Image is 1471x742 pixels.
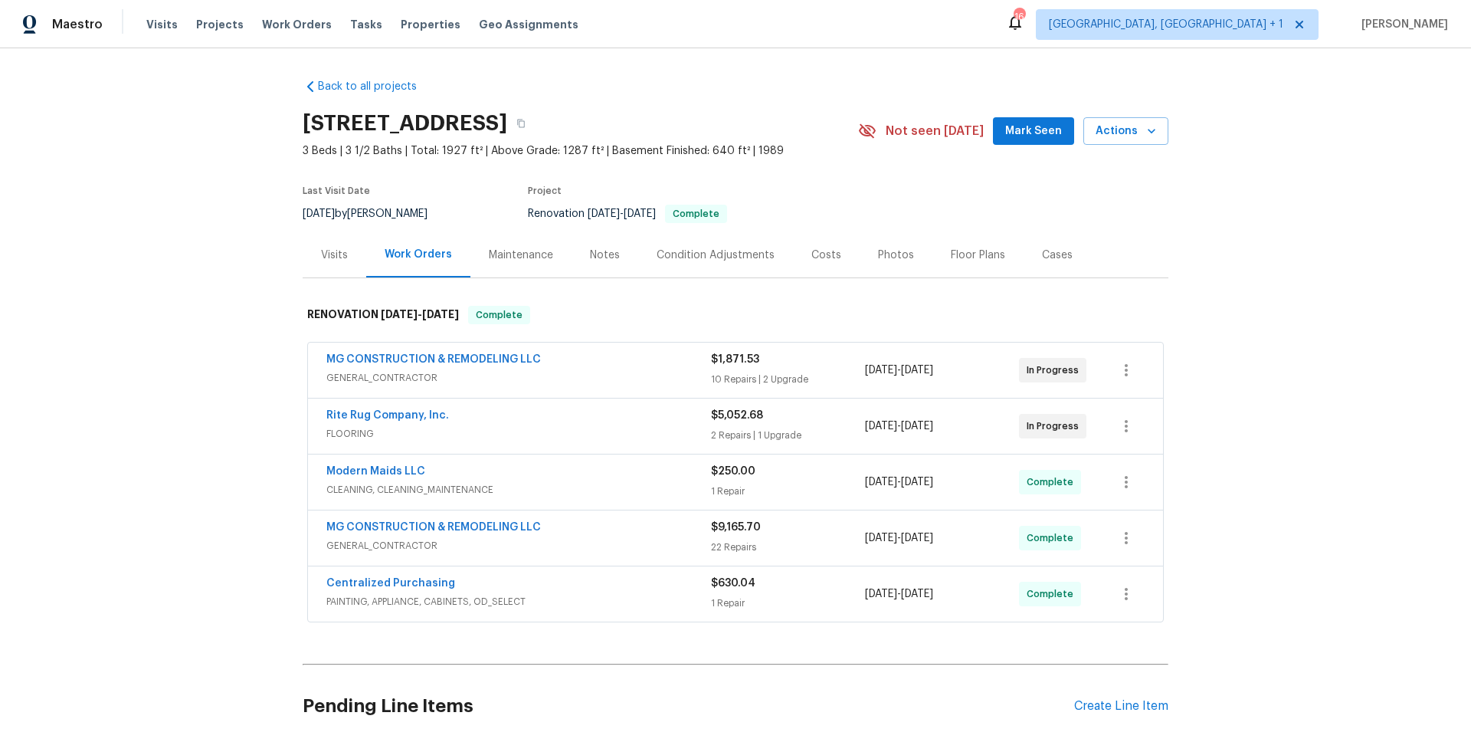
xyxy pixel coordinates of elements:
[326,538,711,553] span: GENERAL_CONTRACTOR
[528,208,727,219] span: Renovation
[865,477,897,488] span: [DATE]
[381,309,418,320] span: [DATE]
[901,477,933,488] span: [DATE]
[590,248,620,263] div: Notes
[865,363,933,378] span: -
[878,248,914,263] div: Photos
[711,466,755,477] span: $250.00
[479,17,578,32] span: Geo Assignments
[489,248,553,263] div: Maintenance
[470,307,529,323] span: Complete
[146,17,178,32] span: Visits
[1355,17,1448,32] span: [PERSON_NAME]
[711,428,865,443] div: 2 Repairs | 1 Upgrade
[588,208,620,219] span: [DATE]
[326,482,711,497] span: CLEANING, CLEANING_MAINTENANCE
[711,410,763,421] span: $5,052.68
[1042,248,1073,263] div: Cases
[262,17,332,32] span: Work Orders
[657,248,775,263] div: Condition Adjustments
[711,596,865,611] div: 1 Repair
[588,208,656,219] span: -
[667,209,726,218] span: Complete
[326,578,455,589] a: Centralized Purchasing
[422,309,459,320] span: [DATE]
[1096,122,1156,141] span: Actions
[350,19,382,30] span: Tasks
[1027,363,1085,378] span: In Progress
[865,530,933,546] span: -
[303,143,858,159] span: 3 Beds | 3 1/2 Baths | Total: 1927 ft² | Above Grade: 1287 ft² | Basement Finished: 640 ft² | 1989
[711,522,761,533] span: $9,165.70
[1014,9,1024,25] div: 16
[326,466,425,477] a: Modern Maids LLC
[385,247,452,262] div: Work Orders
[711,578,755,589] span: $630.04
[901,365,933,376] span: [DATE]
[401,17,460,32] span: Properties
[326,370,711,386] span: GENERAL_CONTRACTOR
[624,208,656,219] span: [DATE]
[303,186,370,195] span: Last Visit Date
[52,17,103,32] span: Maestro
[993,117,1074,146] button: Mark Seen
[901,421,933,432] span: [DATE]
[865,533,897,543] span: [DATE]
[865,421,897,432] span: [DATE]
[711,372,865,387] div: 10 Repairs | 2 Upgrade
[865,419,933,434] span: -
[326,354,541,365] a: MG CONSTRUCTION & REMODELING LLC
[951,248,1005,263] div: Floor Plans
[865,365,897,376] span: [DATE]
[1027,530,1079,546] span: Complete
[326,426,711,442] span: FLOORING
[321,248,348,263] div: Visits
[507,110,535,137] button: Copy Address
[901,533,933,543] span: [DATE]
[1005,122,1062,141] span: Mark Seen
[303,671,1074,742] h2: Pending Line Items
[196,17,244,32] span: Projects
[303,291,1168,340] div: RENOVATION [DATE]-[DATE]Complete
[303,79,450,94] a: Back to all projects
[711,354,759,365] span: $1,871.53
[711,540,865,555] div: 22 Repairs
[886,123,984,139] span: Not seen [DATE]
[865,589,897,599] span: [DATE]
[326,410,449,421] a: Rite Rug Company, Inc.
[811,248,841,263] div: Costs
[901,589,933,599] span: [DATE]
[303,205,446,223] div: by [PERSON_NAME]
[1027,419,1085,434] span: In Progress
[1049,17,1283,32] span: [GEOGRAPHIC_DATA], [GEOGRAPHIC_DATA] + 1
[865,586,933,602] span: -
[1074,699,1168,714] div: Create Line Item
[303,208,335,219] span: [DATE]
[865,474,933,490] span: -
[326,522,541,533] a: MG CONSTRUCTION & REMODELING LLC
[528,186,562,195] span: Project
[303,116,507,131] h2: [STREET_ADDRESS]
[1083,117,1168,146] button: Actions
[1027,474,1079,490] span: Complete
[711,484,865,499] div: 1 Repair
[307,306,459,324] h6: RENOVATION
[326,594,711,609] span: PAINTING, APPLIANCE, CABINETS, OD_SELECT
[1027,586,1079,602] span: Complete
[381,309,459,320] span: -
